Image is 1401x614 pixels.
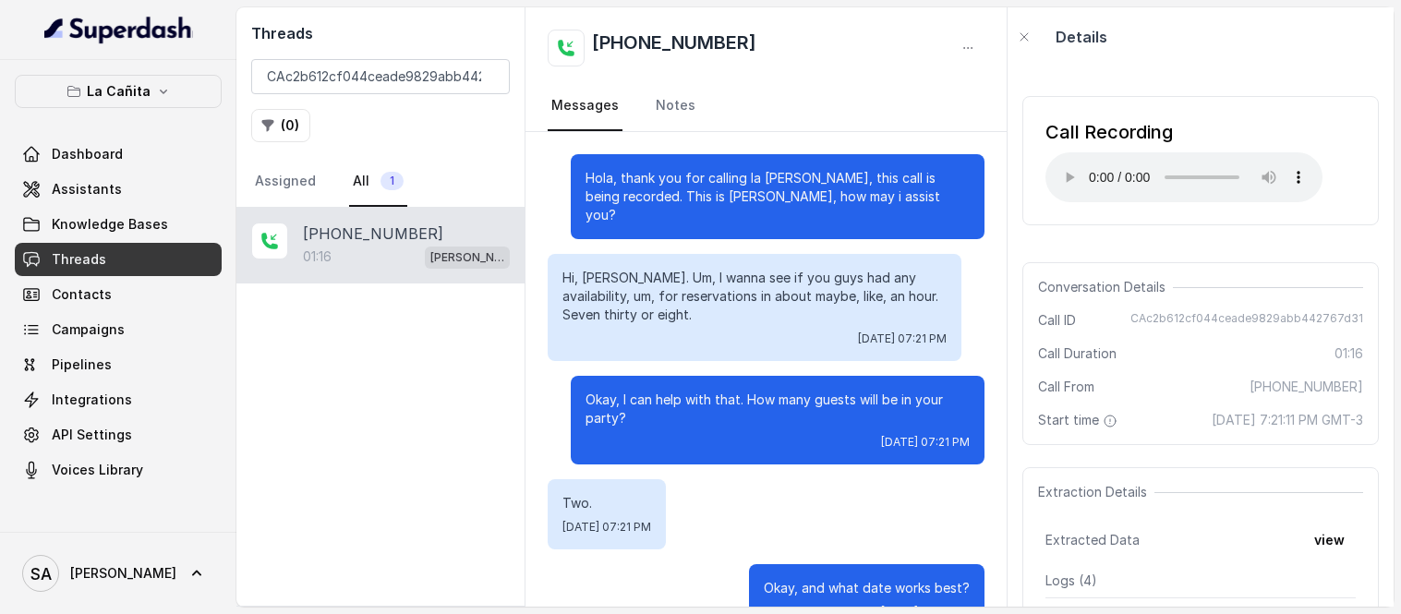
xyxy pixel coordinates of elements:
[15,313,222,346] a: Campaigns
[15,383,222,416] a: Integrations
[15,548,222,599] a: [PERSON_NAME]
[1212,411,1363,429] span: [DATE] 7:21:11 PM GMT-3
[52,391,132,409] span: Integrations
[30,564,52,584] text: SA
[1335,344,1363,363] span: 01:16
[15,138,222,171] a: Dashboard
[15,208,222,241] a: Knowledge Bases
[1045,152,1322,202] audio: Your browser does not support the audio element.
[52,426,132,444] span: API Settings
[858,331,947,346] span: [DATE] 07:21 PM
[349,157,407,207] a: All1
[1045,572,1356,590] p: Logs ( 4 )
[15,243,222,276] a: Threads
[1303,524,1356,557] button: view
[881,435,970,450] span: [DATE] 07:21 PM
[87,80,151,102] p: La Cañita
[380,172,404,190] span: 1
[251,59,510,94] input: Search by Call ID or Phone Number
[251,157,320,207] a: Assigned
[586,169,970,224] p: Hola, thank you for calling la [PERSON_NAME], this call is being recorded. This is [PERSON_NAME],...
[1038,344,1117,363] span: Call Duration
[1038,411,1121,429] span: Start time
[1130,311,1363,330] span: CAc2b612cf044ceade9829abb442767d31
[303,223,443,245] p: [PHONE_NUMBER]
[1056,26,1107,48] p: Details
[251,109,310,142] button: (0)
[52,145,123,163] span: Dashboard
[52,215,168,234] span: Knowledge Bases
[562,494,651,512] p: Two.
[1038,483,1154,501] span: Extraction Details
[251,22,510,44] h2: Threads
[251,157,510,207] nav: Tabs
[52,250,106,269] span: Threads
[586,391,970,427] p: Okay, I can help with that. How many guests will be in your party?
[52,285,112,304] span: Contacts
[1045,119,1322,145] div: Call Recording
[15,173,222,206] a: Assistants
[15,278,222,311] a: Contacts
[1045,531,1140,549] span: Extracted Data
[548,81,984,131] nav: Tabs
[15,75,222,108] button: La Cañita
[52,320,125,339] span: Campaigns
[764,579,970,597] p: Okay, and what date works best?
[652,81,699,131] a: Notes
[303,247,332,266] p: 01:16
[70,564,176,583] span: [PERSON_NAME]
[1038,311,1076,330] span: Call ID
[592,30,756,66] h2: [PHONE_NUMBER]
[44,15,193,44] img: light.svg
[430,248,504,267] p: [PERSON_NAME]
[548,81,622,131] a: Messages
[52,180,122,199] span: Assistants
[1038,278,1173,296] span: Conversation Details
[15,418,222,451] a: API Settings
[52,355,112,374] span: Pipelines
[562,520,651,535] span: [DATE] 07:21 PM
[15,348,222,381] a: Pipelines
[52,461,143,479] span: Voices Library
[15,453,222,487] a: Voices Library
[1038,378,1094,396] span: Call From
[1250,378,1363,396] span: [PHONE_NUMBER]
[562,269,947,324] p: Hi, [PERSON_NAME]. Um, I wanna see if you guys had any availability, um, for reservations in abou...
